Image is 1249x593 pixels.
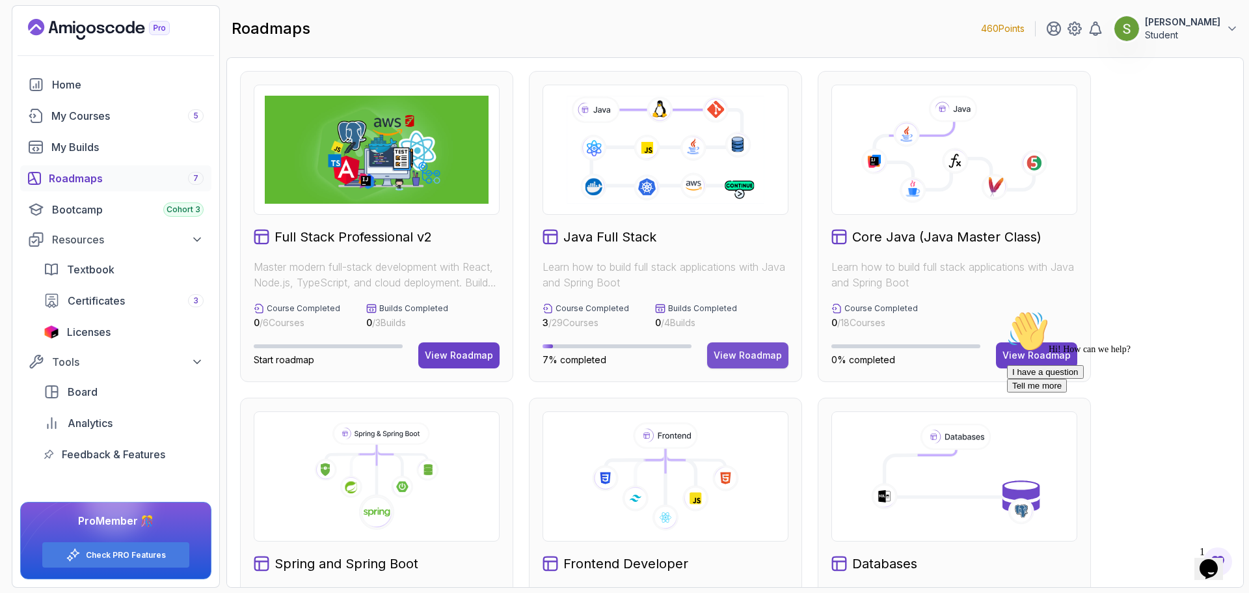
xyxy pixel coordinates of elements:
[556,303,629,314] p: Course Completed
[1002,305,1236,534] iframe: chat widget
[852,555,917,573] h2: Databases
[5,39,129,49] span: Hi! How can we help?
[831,354,895,365] span: 0% completed
[36,319,211,345] a: licenses
[1114,16,1239,42] button: user profile image[PERSON_NAME]Student
[20,197,211,223] a: bootcamp
[67,262,114,277] span: Textbook
[543,317,548,328] span: 3
[543,316,629,329] p: / 29 Courses
[425,349,493,362] div: View Roadmap
[20,350,211,374] button: Tools
[36,410,211,436] a: analytics
[254,259,500,290] p: Master modern full-stack development with React, Node.js, TypeScript, and cloud deployment. Build...
[379,303,448,314] p: Builds Completed
[36,379,211,405] a: board
[563,228,656,246] h2: Java Full Stack
[68,293,125,309] span: Certificates
[1145,29,1220,42] p: Student
[62,447,165,462] span: Feedback & Features
[981,22,1025,35] p: 460 Points
[68,415,113,431] span: Analytics
[36,288,211,314] a: certificates
[20,228,211,251] button: Resources
[275,228,432,246] h2: Full Stack Professional v2
[254,316,340,329] p: / 6 Courses
[366,316,448,329] p: / 3 Builds
[5,74,65,87] button: Tell me more
[275,555,418,573] h2: Spring and Spring Boot
[563,555,688,573] h2: Frontend Developer
[831,259,1077,290] p: Learn how to build full stack applications with Java and Spring Boot
[52,232,204,247] div: Resources
[707,342,788,368] button: View Roadmap
[5,5,47,47] img: :wave:
[193,111,198,121] span: 5
[1145,16,1220,29] p: [PERSON_NAME]
[52,354,204,370] div: Tools
[42,542,190,568] button: Check PRO Features
[167,204,200,215] span: Cohort 3
[193,173,198,184] span: 7
[52,77,204,92] div: Home
[714,349,782,362] div: View Roadmap
[996,342,1077,368] button: View Roadmap
[366,317,372,328] span: 0
[267,303,340,314] p: Course Completed
[49,171,204,186] div: Roadmaps
[52,202,204,217] div: Bootcamp
[831,317,837,328] span: 0
[36,441,211,467] a: feedback
[20,72,211,98] a: home
[86,550,166,560] a: Check PRO Features
[655,317,661,328] span: 0
[852,228,1041,246] h2: Core Java (Java Master Class)
[254,354,314,365] span: Start roadmap
[51,108,204,124] div: My Courses
[36,256,211,283] a: textbook
[831,316,918,329] p: / 18 Courses
[193,296,198,306] span: 3
[543,259,788,290] p: Learn how to build full stack applications with Java and Spring Boot
[51,139,204,155] div: My Builds
[5,5,239,87] div: 👋Hi! How can we help?I have a questionTell me more
[265,96,489,204] img: Full Stack Professional v2
[655,316,737,329] p: / 4 Builds
[1114,16,1139,41] img: user profile image
[232,18,310,39] h2: roadmaps
[5,60,82,74] button: I have a question
[68,384,98,400] span: Board
[418,342,500,368] button: View Roadmap
[67,324,111,340] span: Licenses
[20,165,211,191] a: roadmaps
[844,303,918,314] p: Course Completed
[20,103,211,129] a: courses
[44,325,59,338] img: jetbrains icon
[20,134,211,160] a: builds
[28,19,200,40] a: Landing page
[1194,541,1236,580] iframe: chat widget
[254,317,260,328] span: 0
[668,303,737,314] p: Builds Completed
[543,354,606,365] span: 7% completed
